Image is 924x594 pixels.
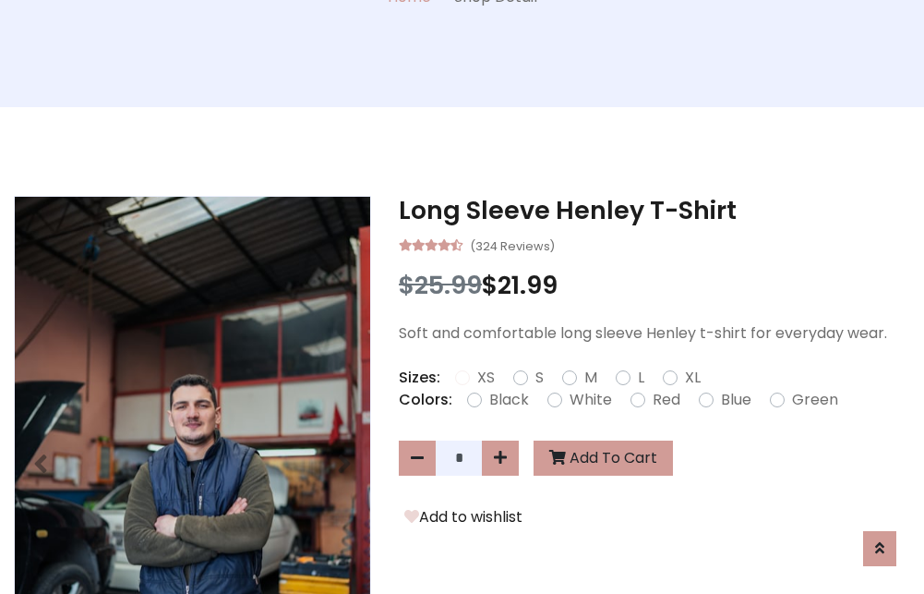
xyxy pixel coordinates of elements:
[685,367,701,389] label: XL
[570,389,612,411] label: White
[470,234,555,256] small: (324 Reviews)
[399,196,910,225] h3: Long Sleeve Henley T-Shirt
[535,367,544,389] label: S
[399,322,910,345] p: Soft and comfortable long sleeve Henley t-shirt for everyday wear.
[721,389,751,411] label: Blue
[399,271,910,300] h3: $
[399,389,452,411] p: Colors:
[399,367,440,389] p: Sizes:
[399,505,528,529] button: Add to wishlist
[399,268,482,302] span: $25.99
[653,389,680,411] label: Red
[489,389,529,411] label: Black
[792,389,838,411] label: Green
[534,441,673,476] button: Add To Cart
[477,367,495,389] label: XS
[498,268,558,302] span: 21.99
[584,367,597,389] label: M
[638,367,644,389] label: L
